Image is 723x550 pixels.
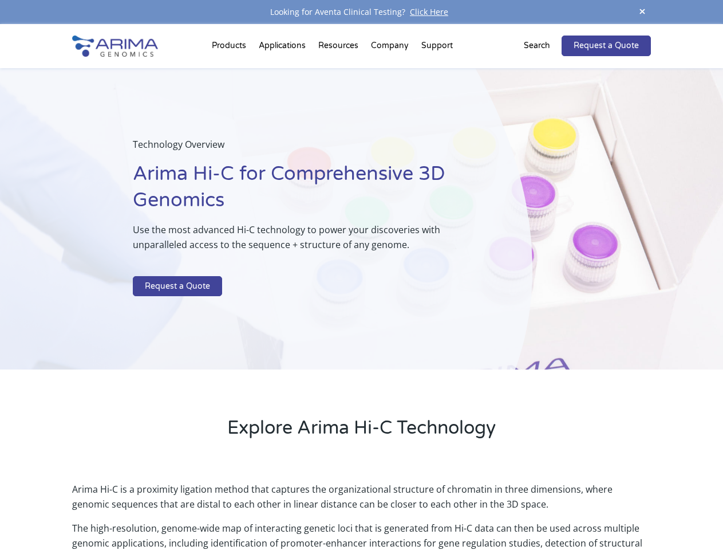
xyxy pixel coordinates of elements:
img: Arima-Genomics-logo [72,36,158,57]
a: Request a Quote [562,36,651,56]
a: Request a Quote [133,276,222,297]
p: Search [524,38,550,53]
p: Use the most advanced Hi-C technology to power your discoveries with unparalleled access to the s... [133,222,475,261]
a: Click Here [405,6,453,17]
div: Looking for Aventa Clinical Testing? [72,5,650,19]
p: Technology Overview [133,137,475,161]
h2: Explore Arima Hi-C Technology [72,415,650,450]
h1: Arima Hi-C for Comprehensive 3D Genomics [133,161,475,222]
p: Arima Hi-C is a proximity ligation method that captures the organizational structure of chromatin... [72,482,650,521]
